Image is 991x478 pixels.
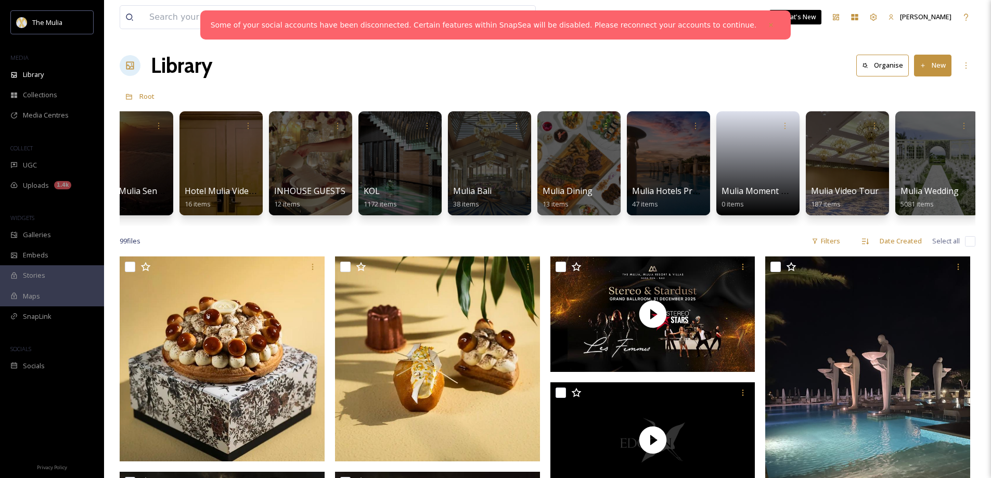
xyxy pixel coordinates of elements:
span: Socials [23,361,45,371]
a: Some of your social accounts have been disconnected. Certain features within SnapSea will be disa... [211,20,757,31]
a: View all files [469,7,530,27]
a: [PERSON_NAME] [883,7,957,27]
a: What's New [769,10,821,24]
span: Galleries [23,230,51,240]
span: Stories [23,270,45,280]
span: 99 file s [120,236,140,246]
span: [PERSON_NAME] [900,12,951,21]
span: SOCIALS [10,345,31,353]
span: MEDIA [10,54,29,61]
a: Mulia Moment Upload0 items [722,186,809,209]
img: Petits Gâteaux Collection.JPG [335,256,540,461]
span: COLLECT [10,144,33,152]
div: 1.4k [54,181,71,189]
span: 47 items [632,199,658,209]
a: Mulia Bali38 items [453,186,492,209]
span: 187 items [811,199,841,209]
span: Root [139,92,155,101]
span: Mulia Dining [543,185,593,197]
span: SnapLink [23,312,52,321]
span: WIDGETS [10,214,34,222]
button: New [914,55,951,76]
a: INHOUSE GUESTS12 items [274,186,345,209]
a: Library [151,50,212,81]
span: Media Centres [23,110,69,120]
a: Mulia Wedding5081 items [900,186,959,209]
span: Select all [932,236,960,246]
input: Search your library [144,6,451,29]
span: Mulia Hotels Press Kit [632,185,718,197]
div: Filters [806,231,845,251]
button: Organise [856,55,909,76]
a: Mulia Dining13 items [543,186,593,209]
span: Uploads [23,180,49,190]
a: Root [139,90,155,102]
span: 0 items [722,199,744,209]
span: Mulia Video Tour [811,185,879,197]
img: Saint Honoré.JPG [120,256,325,461]
span: Embeds [23,250,48,260]
span: Collections [23,90,57,100]
span: 1172 items [364,199,397,209]
a: KOL1172 items [364,186,397,209]
span: 5081 items [900,199,934,209]
span: Hotel Mulia Video Tour [185,185,276,197]
span: Mulia Moment Upload [722,185,809,197]
span: KOL [364,185,380,197]
a: Hotel Mulia Senayan Sales Kit [95,186,211,209]
img: thumbnail [550,256,755,372]
a: Mulia Hotels Press Kit47 items [632,186,718,209]
span: 38 items [453,199,479,209]
span: Hotel Mulia Senayan Sales Kit [95,185,211,197]
a: Privacy Policy [37,460,67,473]
img: mulia_logo.png [17,17,27,28]
span: The Mulia [32,18,62,27]
span: Mulia Wedding [900,185,959,197]
span: INHOUSE GUESTS [274,185,345,197]
span: 12 items [274,199,300,209]
span: Mulia Bali [453,185,492,197]
span: Maps [23,291,40,301]
a: Mulia Video Tour187 items [811,186,879,209]
span: Privacy Policy [37,464,67,471]
span: 13 items [543,199,569,209]
div: Date Created [874,231,927,251]
a: Hotel Mulia Video Tour16 items [185,186,276,209]
span: UGC [23,160,37,170]
span: 16 items [185,199,211,209]
span: Library [23,70,44,80]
